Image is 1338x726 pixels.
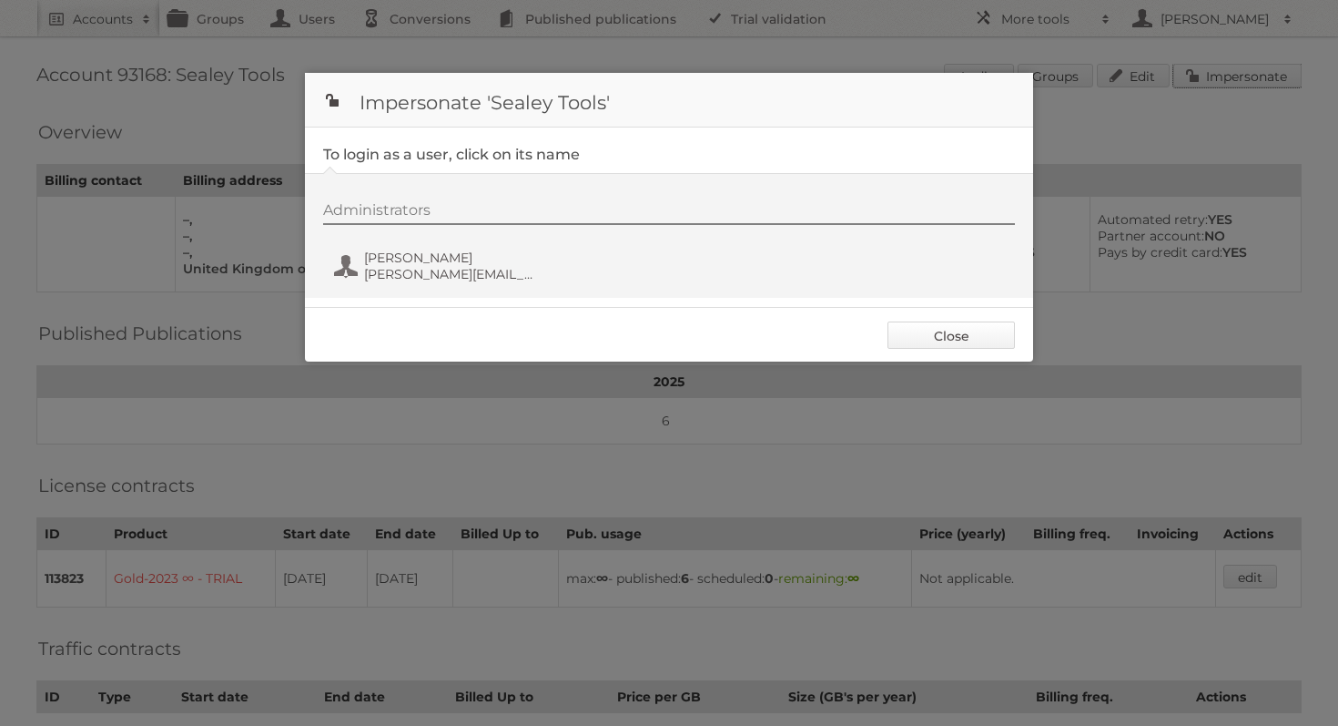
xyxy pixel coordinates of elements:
h1: Impersonate 'Sealey Tools' [305,73,1033,128]
span: [PERSON_NAME][EMAIL_ADDRESS][PERSON_NAME][DOMAIN_NAME] [364,266,541,282]
legend: To login as a user, click on its name [323,146,580,163]
a: Close [887,322,1015,349]
div: Administrators [323,201,1015,225]
button: [PERSON_NAME] [PERSON_NAME][EMAIL_ADDRESS][PERSON_NAME][DOMAIN_NAME] [332,248,546,284]
span: [PERSON_NAME] [364,250,541,266]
